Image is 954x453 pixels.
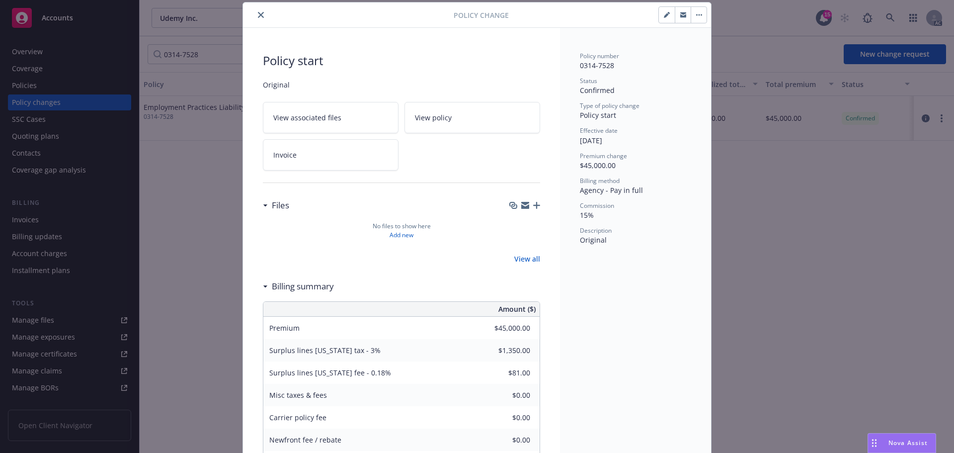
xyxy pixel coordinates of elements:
span: Amount ($) [498,304,536,314]
a: Invoice [263,139,398,171]
div: Billing summary [263,280,334,293]
a: View associated files [263,102,398,133]
span: 15% [580,210,594,220]
span: [DATE] [580,136,602,145]
span: Commission [580,201,614,210]
span: Policy start [580,110,616,120]
button: Nova Assist [868,433,936,453]
span: Policy start [263,52,540,70]
span: Status [580,77,597,85]
div: Drag to move [868,434,880,453]
span: Billing method [580,177,620,185]
span: View associated files [273,112,341,123]
span: Premium [269,323,300,333]
span: Original [263,80,540,90]
h3: Billing summary [272,280,334,293]
input: 0.00 [472,343,536,358]
a: View all [514,254,540,264]
input: 0.00 [472,387,536,402]
span: Newfront fee / rebate [269,435,341,445]
span: Surplus lines [US_STATE] fee - 0.18% [269,368,391,377]
span: Type of policy change [580,101,639,110]
span: Policy number [580,52,619,60]
span: Effective date [580,126,618,135]
h3: Files [272,199,289,212]
span: Nova Assist [888,439,928,447]
span: Surplus lines [US_STATE] tax - 3% [269,346,381,355]
button: close [255,9,267,21]
span: Description [580,226,612,235]
div: Files [263,199,289,212]
span: Carrier policy fee [269,413,326,422]
span: Premium change [580,152,627,160]
span: Confirmed [580,86,615,95]
span: 0314-7528 [580,61,614,70]
a: Add new [390,231,413,240]
span: Misc taxes & fees [269,390,327,400]
span: Invoice [273,150,297,160]
input: 0.00 [472,410,536,425]
input: 0.00 [472,320,536,335]
a: View policy [404,102,540,133]
span: $45,000.00 [580,161,616,170]
span: View policy [415,112,452,123]
span: Agency - Pay in full [580,185,643,195]
span: Original [580,235,607,245]
input: 0.00 [472,432,536,447]
span: Policy Change [454,10,509,20]
input: 0.00 [472,365,536,380]
span: No files to show here [373,222,431,231]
